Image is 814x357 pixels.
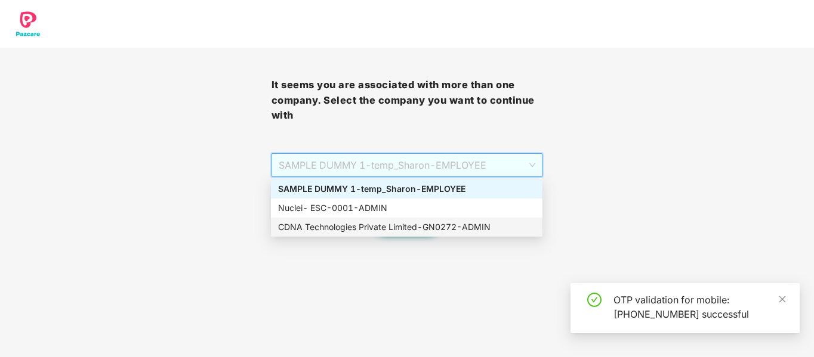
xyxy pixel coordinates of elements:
[778,295,787,303] span: close
[613,293,785,321] div: OTP validation for mobile: [PHONE_NUMBER] successful
[272,77,543,123] h3: It seems you are associated with more than one company. Select the company you want to continue with
[587,293,602,307] span: check-circle
[278,221,535,234] div: CDNA Technologies Private Limited - GN0272 - ADMIN
[279,154,536,176] span: SAMPLE DUMMY 1 - temp_Sharon - EMPLOYEE
[278,182,535,195] div: SAMPLE DUMMY 1 - temp_Sharon - EMPLOYEE
[278,201,535,215] div: Nuclei- ESC - 0001 - ADMIN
